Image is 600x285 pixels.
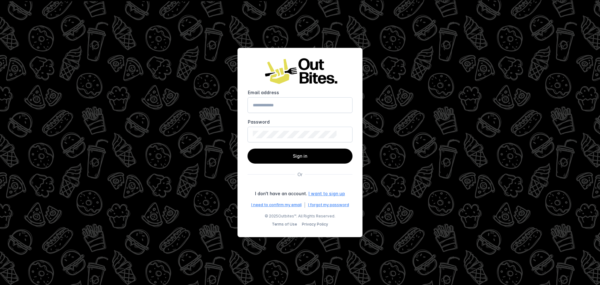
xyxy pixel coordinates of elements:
[304,202,306,208] div: |
[272,222,297,226] a: Terms of Use
[278,214,296,218] a: Outbites™
[248,90,279,95] mat-label: Email address
[265,213,335,219] span: © 2025 . All Rights Reserved.
[302,222,328,226] a: Privacy Policy
[308,202,349,208] a: I forgot my password
[251,202,302,208] a: I need to confirm my email
[297,171,302,178] div: Or
[255,190,307,197] div: I don't have an account.
[262,58,337,84] img: Logo image
[308,190,345,197] a: I want to sign up
[248,119,270,125] mat-label: Password
[247,149,352,164] button: Sign in
[293,153,307,159] span: Sign in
